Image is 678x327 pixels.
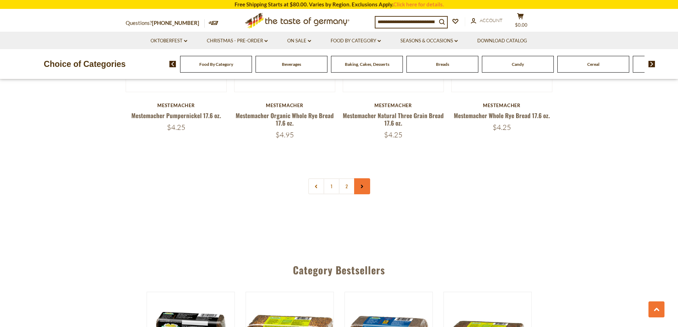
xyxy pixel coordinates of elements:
a: Breads [436,62,449,67]
a: On Sale [287,37,311,45]
span: Account [480,17,503,23]
a: [PHONE_NUMBER] [152,20,199,26]
a: Beverages [282,62,301,67]
div: Mestemacher [451,102,553,108]
img: next arrow [648,61,655,67]
a: 2 [339,178,355,194]
p: Questions? [126,19,205,28]
img: previous arrow [169,61,176,67]
a: Food By Category [331,37,381,45]
span: $0.00 [515,22,527,28]
a: Cereal [587,62,599,67]
a: Baking, Cakes, Desserts [345,62,389,67]
a: 1 [324,178,340,194]
a: Mestemacher Pumpernickel 17.6 oz. [131,111,221,120]
div: Mestemacher [126,102,227,108]
a: Christmas - PRE-ORDER [207,37,268,45]
a: Mestemacher Natural Three Grain Bread 17.6 oz. [343,111,444,127]
div: Mestemacher [343,102,444,108]
span: $4.25 [384,130,403,139]
a: Download Catalog [477,37,527,45]
a: Mestemacher Whole Rye Bread 17.6 oz. [454,111,550,120]
a: Oktoberfest [151,37,187,45]
span: $4.25 [493,123,511,132]
a: Click here for details. [393,1,444,7]
button: $0.00 [510,13,531,31]
div: Category Bestsellers [92,254,587,283]
span: $4.25 [167,123,185,132]
a: Candy [512,62,524,67]
div: Mestemacher [234,102,336,108]
span: $4.95 [275,130,294,139]
a: Seasons & Occasions [400,37,458,45]
a: Mestemacher Organic Whole Rye Bread 17.6 oz. [236,111,334,127]
a: Food By Category [199,62,233,67]
a: Account [471,17,503,25]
